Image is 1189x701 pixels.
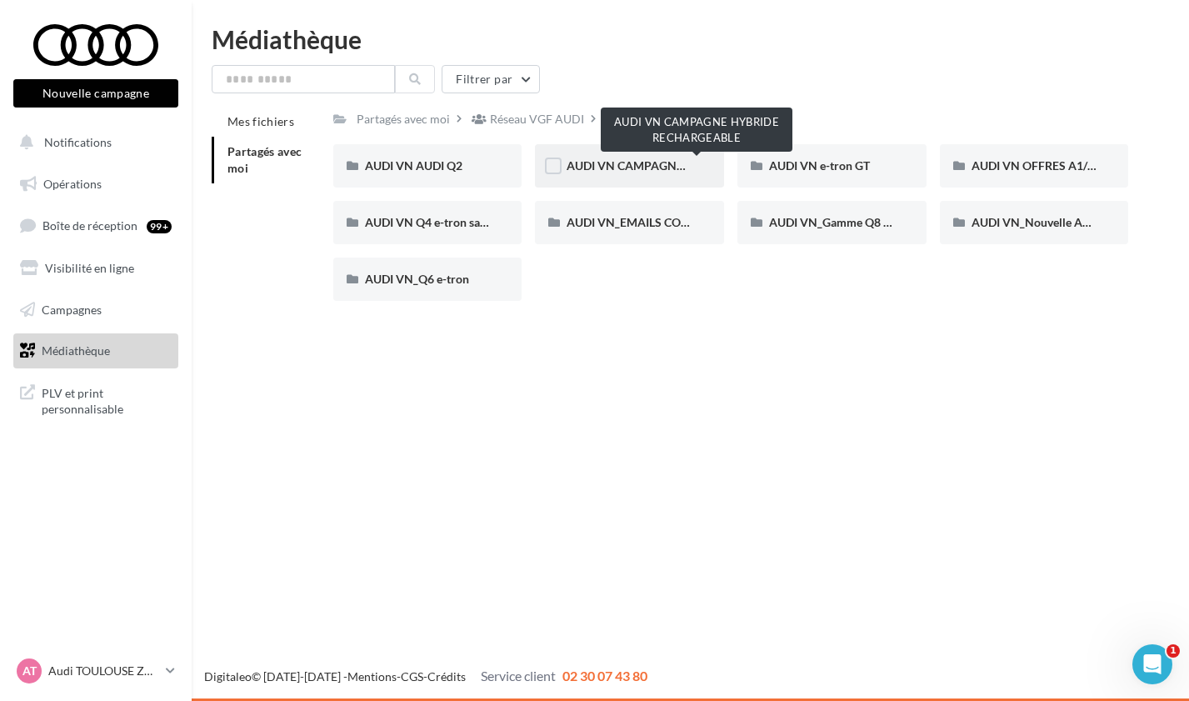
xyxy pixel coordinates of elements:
[10,125,175,160] button: Notifications
[42,302,102,316] span: Campagnes
[48,663,159,679] p: Audi TOULOUSE ZAC
[769,158,870,173] span: AUDI VN e-tron GT
[442,65,540,93] button: Filtrer par
[204,669,252,683] a: Digitaleo
[972,215,1124,229] span: AUDI VN_Nouvelle A6 e-tron
[44,135,112,149] span: Notifications
[10,167,182,202] a: Opérations
[365,158,462,173] span: AUDI VN AUDI Q2
[567,158,828,173] span: AUDI VN CAMPAGNE HYBRIDE RECHARGEABLE
[10,208,182,243] a: Boîte de réception99+
[227,144,302,175] span: Partagés avec moi
[13,655,178,687] a: AT Audi TOULOUSE ZAC
[10,375,182,424] a: PLV et print personnalisable
[601,108,792,152] div: AUDI VN CAMPAGNE HYBRIDE RECHARGEABLE
[42,218,137,233] span: Boîte de réception
[365,215,520,229] span: AUDI VN Q4 e-tron sans offre
[567,215,742,229] span: AUDI VN_EMAILS COMMANDES
[42,382,172,418] span: PLV et print personnalisable
[401,669,423,683] a: CGS
[45,261,134,275] span: Visibilité en ligne
[10,293,182,328] a: Campagnes
[147,220,172,233] div: 99+
[427,669,466,683] a: Crédits
[13,79,178,108] button: Nouvelle campagne
[1132,644,1172,684] iframe: Intercom live chat
[1167,644,1180,658] span: 1
[10,251,182,286] a: Visibilité en ligne
[347,669,397,683] a: Mentions
[42,343,110,358] span: Médiathèque
[212,27,1169,52] div: Médiathèque
[769,215,916,229] span: AUDI VN_Gamme Q8 e-tron
[22,663,37,679] span: AT
[365,272,469,286] span: AUDI VN_Q6 e-tron
[204,669,647,683] span: © [DATE]-[DATE] - - -
[227,114,294,128] span: Mes fichiers
[357,111,450,128] div: Partagés avec moi
[10,333,182,368] a: Médiathèque
[490,111,584,128] div: Réseau VGF AUDI
[562,668,647,683] span: 02 30 07 43 80
[481,668,556,683] span: Service client
[43,177,102,191] span: Opérations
